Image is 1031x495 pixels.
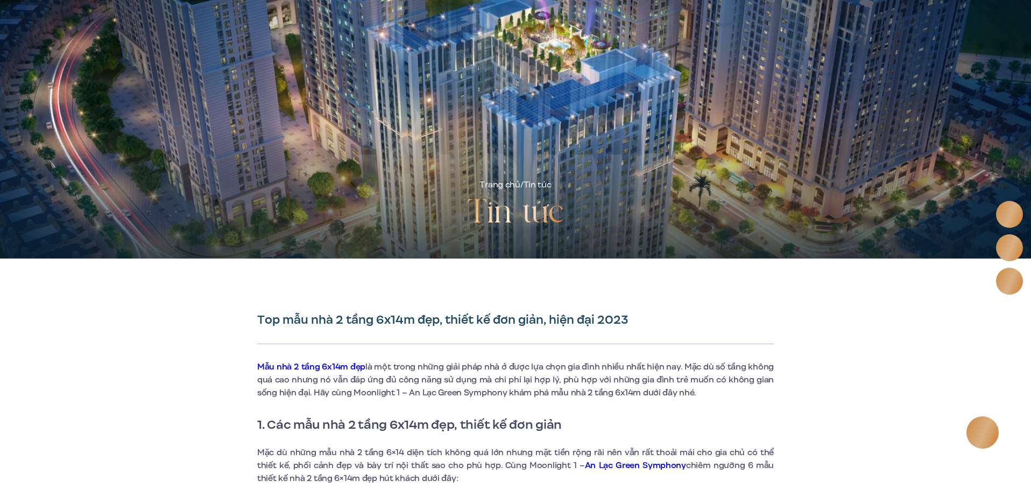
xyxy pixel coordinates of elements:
[257,361,365,373] a: Mẫu nhà 2 tầng 6x14m đẹp
[257,312,774,327] h1: Top mẫu nhà 2 tầng 6x14m đẹp, thiết kế đơn giản, hiện đại 2023
[479,179,551,192] div: /
[257,447,774,484] span: Mặc dù những mẫu nhà 2 tầng 6×14 diện tích không quá lớn nhưng mặt tiền rộng rãi nên vẫn rất thoả...
[257,361,774,399] span: là một trong những giải pháp nhà ở được lựa chọn gia đình nhiều nhất hiện nay. Mặc dù số tầng khô...
[257,415,562,434] b: 1. Các mẫu nhà 2 tầng 6x14m đẹp, thiết kế đơn giản
[467,192,564,235] h2: Tin tức
[479,179,520,191] a: Trang chủ
[524,179,552,191] span: Tin tức
[585,459,686,471] a: An Lạc Green Symphony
